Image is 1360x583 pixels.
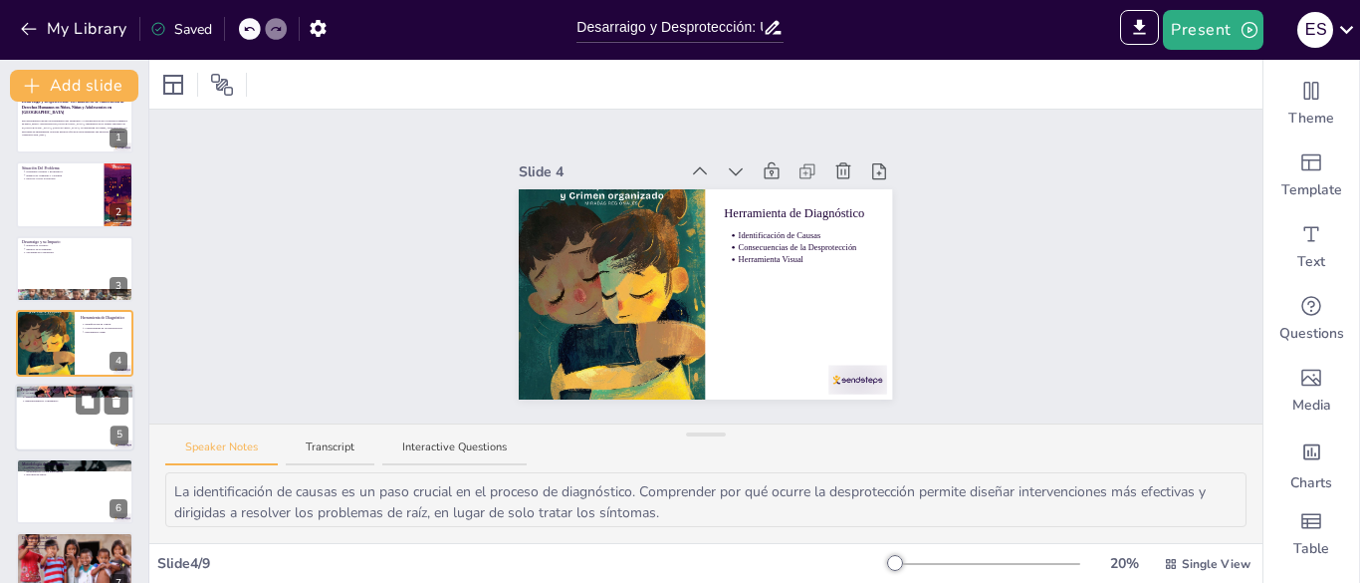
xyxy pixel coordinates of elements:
[22,134,127,138] p: Generated with [URL]
[157,553,889,574] div: Slide 4 / 9
[22,461,127,467] p: Metodología de Investigación
[382,439,527,466] button: Interactive Questions
[16,88,133,153] div: 1
[26,251,127,255] p: Necesidad de Conexiones
[1297,12,1333,48] div: e s
[110,203,127,222] div: 2
[16,310,133,376] div: 4
[25,391,128,395] p: Acciones Participativas
[26,465,127,469] p: Enfoque Cualitativo
[165,439,278,466] button: Speaker Notes
[1263,211,1359,283] div: Add text boxes
[16,161,133,227] div: 2
[1279,324,1344,344] span: Questions
[1293,539,1329,559] span: Table
[1263,498,1359,570] div: Add a table
[26,543,127,547] p: Sistema de Protección
[1182,555,1250,573] span: Single View
[739,241,874,253] p: Consecuencias de la Desprotección
[26,169,98,173] p: Problemas Sociales y Económicos
[10,70,138,102] button: Add slide
[286,439,374,466] button: Transcript
[85,323,127,327] p: Identificación de Causas
[76,390,100,414] button: Duplicate Slide
[1292,396,1331,416] span: Media
[21,387,128,393] p: Propósitos de la Investigación
[1263,355,1359,427] div: Add images, graphics, shapes or video
[165,472,1247,527] textarea: La identificación de causas es un paso crucial en el proceso de diagnóstico. Comprender por qué o...
[25,399,128,403] p: Empoderamiento Comunitario
[1297,252,1325,272] span: Text
[26,473,127,477] p: Recogida de Datos
[1100,553,1148,574] div: 20 %
[576,13,763,42] input: Insert title
[26,172,98,176] p: Riesgos de Abandono y Violencia
[157,69,189,101] div: Layout
[110,129,127,147] div: 1
[1163,10,1262,50] button: Present
[110,352,127,371] div: 4
[1281,180,1342,200] span: Template
[16,458,133,524] div: 6
[22,119,127,134] p: Esta presentación aborda la problemática del desarraigo y la desprotección de los derechos humano...
[1263,68,1359,140] div: Change the overall theme
[1263,427,1359,498] div: Add charts and graphs
[110,277,127,296] div: 3
[15,13,135,45] button: My Library
[26,243,127,247] p: Ruptura de Vínculos
[1290,473,1332,493] span: Charts
[26,247,127,251] p: Impacto en la Identidad
[725,204,874,222] p: Herramienta de Diagnóstico
[105,390,128,414] button: Delete Slide
[1263,140,1359,211] div: Add ready made slides
[1263,283,1359,355] div: Get real-time input from your audience
[110,499,127,518] div: 6
[739,253,874,265] p: Herramienta Visual
[15,384,134,451] div: 5
[26,547,127,551] p: Medidas Efectivas
[210,73,234,97] span: Position
[739,229,874,241] p: Identificación de Causas
[1288,109,1334,129] span: Theme
[22,100,124,115] strong: Desarraigo y Desprotección: Un Análisis de la Vulneración de Derechos Humanos en Niños, Niñas y A...
[85,327,127,331] p: Consecuencias de la Desprotección
[25,395,128,399] p: Transformación Social
[26,469,127,473] p: Investigación-Acción Participativa
[26,176,98,180] p: Falta de Acceso a Derechos
[1297,10,1333,50] button: e s
[22,239,127,245] p: Desarraigo y su Impacto
[150,19,212,40] div: Saved
[519,161,677,182] div: Slide 4
[22,535,127,541] p: Desprotección Infantil
[85,330,127,334] p: Herramienta Visual
[1120,10,1159,50] span: Export to PowerPoint
[111,426,128,444] div: 5
[26,540,127,544] p: Violación de Derechos
[81,315,127,321] p: Herramienta de Diagnóstico
[16,236,133,302] div: 3
[22,164,99,170] p: Situación Del Problema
